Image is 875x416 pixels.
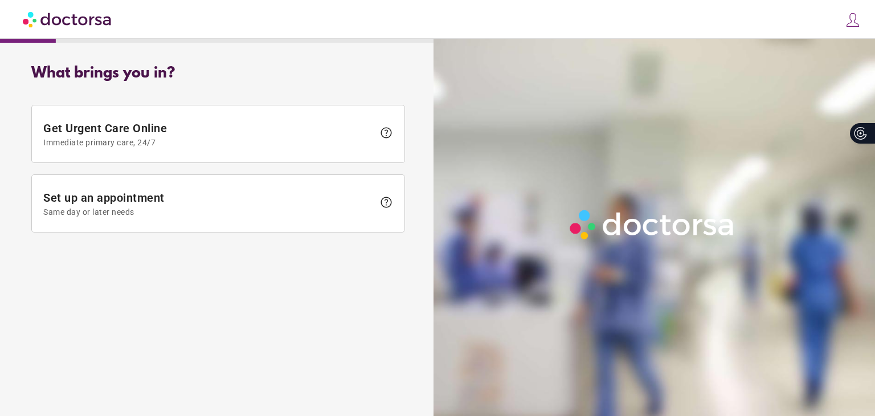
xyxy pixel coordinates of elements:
img: Logo-Doctorsa-trans-White-partial-flat.png [565,205,740,244]
span: help [379,195,393,209]
img: Doctorsa.com [23,6,113,32]
span: Set up an appointment [43,191,374,217]
span: Get Urgent Care Online [43,121,374,147]
img: icons8-customer-100.png [845,12,861,28]
span: Immediate primary care, 24/7 [43,138,374,147]
span: help [379,126,393,140]
div: What brings you in? [31,65,405,82]
span: Same day or later needs [43,207,374,217]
